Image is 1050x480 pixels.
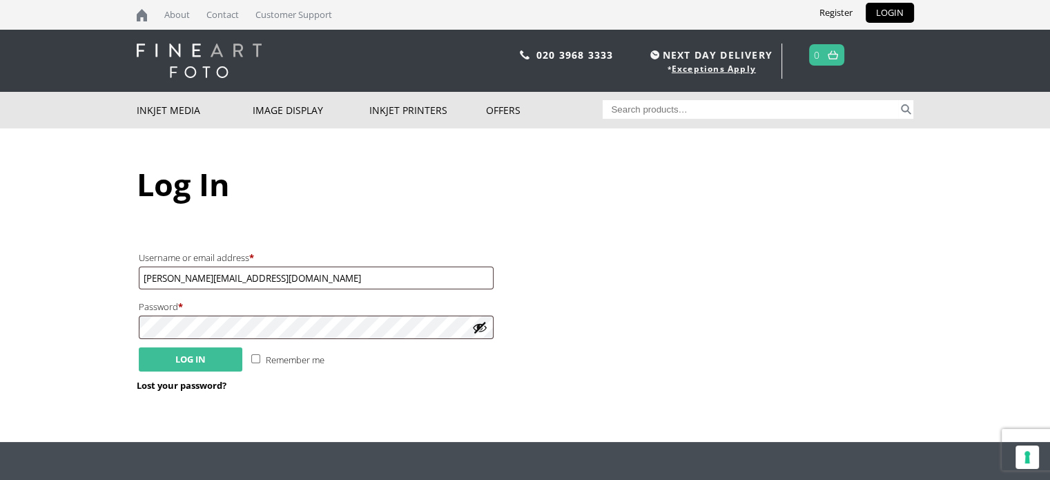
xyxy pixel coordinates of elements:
img: basket.svg [828,50,838,59]
a: Inkjet Printers [369,92,486,128]
img: time.svg [650,50,659,59]
img: logo-white.svg [137,44,262,78]
button: Log in [139,347,242,372]
input: Search products… [603,100,898,119]
span: NEXT DAY DELIVERY [647,47,772,63]
button: Search [898,100,914,119]
a: LOGIN [866,3,914,23]
a: 020 3968 3333 [536,48,614,61]
a: Register [809,3,863,23]
a: Image Display [253,92,369,128]
img: phone.svg [520,50,529,59]
span: Remember me [266,354,324,366]
h1: Log In [137,163,914,205]
a: Inkjet Media [137,92,253,128]
a: 0 [814,45,820,65]
a: Offers [486,92,603,128]
input: Remember me [251,354,260,363]
label: Username or email address [139,249,494,267]
a: Exceptions Apply [672,63,756,75]
a: Lost your password? [137,379,226,392]
label: Password [139,298,494,316]
button: Your consent preferences for tracking technologies [1015,445,1039,469]
button: Show password [472,320,487,335]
